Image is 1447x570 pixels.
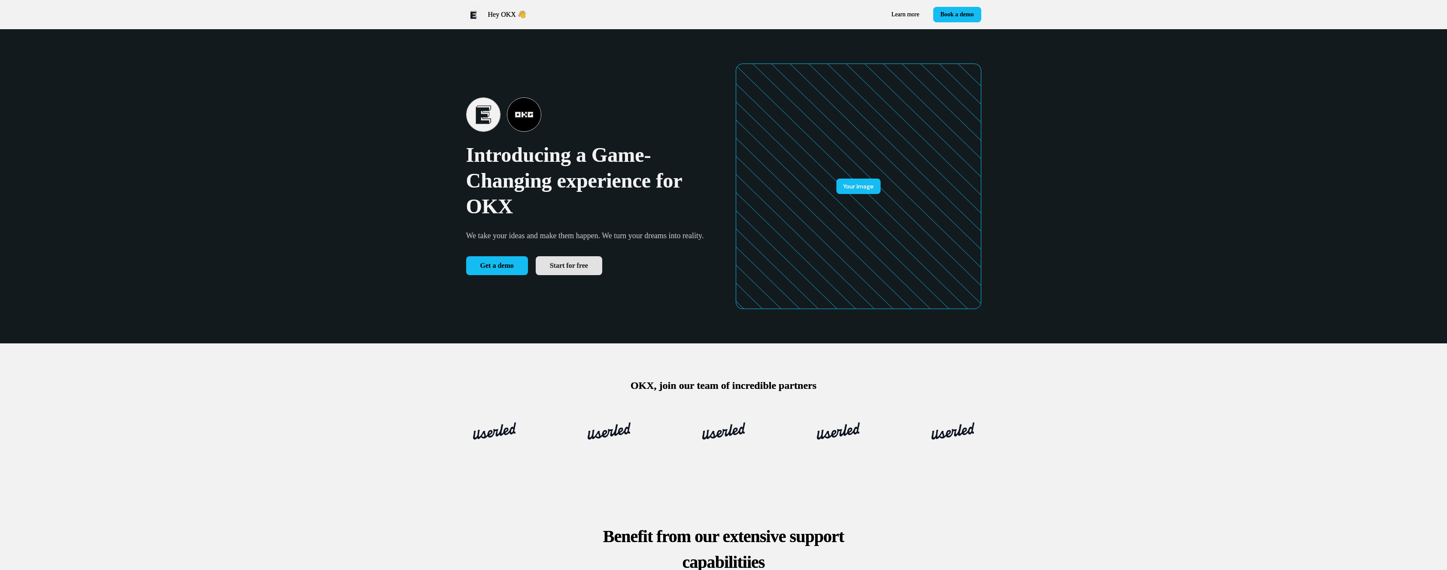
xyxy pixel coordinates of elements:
a: Learn more [885,7,926,22]
button: Book a demo [933,7,981,22]
h1: Introducing a Game-Changing experience for OKX [466,142,712,219]
button: Get a demo [466,256,528,275]
p: We take your ideas and make them happen. We turn your dreams into reality. [466,230,712,242]
p: Hey OKX 👋 [488,9,526,20]
p: OKX, join our team of incredible partners [631,378,816,393]
a: Start for free [536,256,602,275]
